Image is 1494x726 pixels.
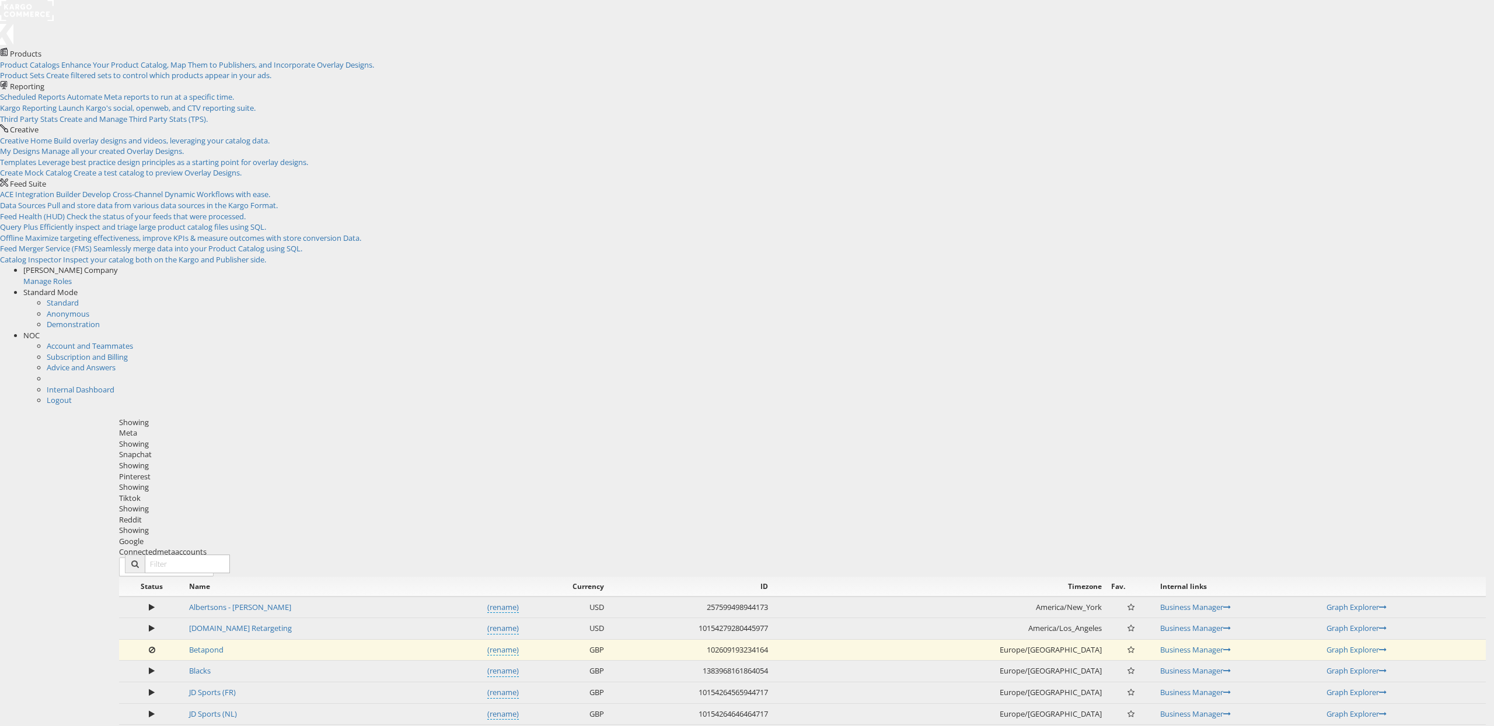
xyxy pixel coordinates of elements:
[10,124,39,135] span: Creative
[119,482,1486,493] div: Showing
[487,644,519,656] a: (rename)
[184,577,523,597] th: Name
[523,703,609,725] td: GBP
[1160,644,1231,655] a: Business Manager
[1327,623,1387,633] a: Graph Explorer
[47,352,128,362] a: Subscription and Billing
[487,709,519,720] a: (rename)
[523,682,609,703] td: GBP
[1327,602,1387,612] a: Graph Explorer
[1327,709,1387,719] a: Graph Explorer
[1327,644,1387,655] a: Graph Explorer
[189,665,211,676] a: Blacks
[119,577,184,597] th: Status
[609,577,773,597] th: ID
[773,639,1106,661] td: Europe/[GEOGRAPHIC_DATA]
[119,546,1486,557] div: Connected accounts
[119,427,1486,439] div: Meta
[523,661,609,682] td: GBP
[25,233,361,243] span: Maximize targeting effectiveness, improve KPIs & measure outcomes with store conversion Data.
[487,665,519,677] a: (rename)
[54,135,270,146] span: Build overlay designs and videos, leveraging your catalog data.
[773,577,1106,597] th: Timezone
[47,362,116,373] a: Advice and Answers
[61,59,374,70] span: Enhance Your Product Catalog, Map Them to Publishers, and Incorporate Overlay Designs.
[773,597,1106,618] td: America/New_York
[119,503,1486,514] div: Showing
[47,200,278,211] span: Pull and store data from various data sources in the Kargo Format.
[23,330,40,341] span: NOC
[60,114,208,124] span: Create and Manage Third Party Stats (TPS).
[119,449,1486,460] div: Snapchat
[23,276,72,286] a: Manage Roles
[157,546,175,557] span: meta
[47,395,72,405] a: Logout
[523,577,609,597] th: Currency
[47,384,114,395] a: Internal Dashboard
[63,254,266,265] span: Inspect your catalog both on the Kargo and Publisher side.
[40,222,266,232] span: Efficiently inspect and triage large product catalog files using SQL.
[1160,623,1231,633] a: Business Manager
[23,287,78,297] span: Standard Mode
[93,243,302,254] span: Seamlessly merge data into your Product Catalog using SQL.
[487,687,519,699] a: (rename)
[773,661,1106,682] td: Europe/[GEOGRAPHIC_DATA]
[609,703,773,725] td: 10154264646464717
[67,92,234,102] span: Automate Meta reports to run at a specific time.
[487,623,519,634] a: (rename)
[47,319,100,329] a: Demonstration
[189,709,237,719] a: JD Sports (NL)
[609,682,773,703] td: 10154264565944717
[189,623,292,633] a: [DOMAIN_NAME] Retargeting
[773,682,1106,703] td: Europe/[GEOGRAPHIC_DATA]
[189,644,224,655] a: Betapond
[1160,687,1231,697] a: Business Manager
[609,618,773,640] td: 10154279280445977
[1106,577,1155,597] th: Fav.
[119,514,1486,525] div: Reddit
[119,439,1486,450] div: Showing
[119,536,1486,547] div: Google
[119,493,1486,504] div: Tiktok
[1327,665,1387,676] a: Graph Explorer
[1160,709,1231,719] a: Business Manager
[1160,602,1231,612] a: Business Manager
[609,639,773,661] td: 102609193234164
[1160,665,1231,676] a: Business Manager
[23,265,118,275] span: [PERSON_NAME] Company
[773,618,1106,640] td: America/Los_Angeles
[119,460,1486,471] div: Showing
[523,639,609,661] td: GBP
[189,602,291,612] a: Albertsons - [PERSON_NAME]
[10,178,46,189] span: Feed Suite
[38,157,308,167] span: Leverage best practice design principles as a starting point for overlay designs.
[47,341,133,351] a: Account and Teammates
[1327,687,1387,697] a: Graph Explorer
[145,555,230,573] input: Filter
[1156,577,1322,597] th: Internal links
[487,602,519,613] a: (rename)
[47,297,79,308] a: Standard
[10,81,44,92] span: Reporting
[47,308,89,319] a: Anonymous
[74,167,242,178] span: Create a test catalog to preview Overlay Designs.
[119,471,1486,482] div: Pinterest
[773,703,1106,725] td: Europe/[GEOGRAPHIC_DATA]
[46,70,271,80] span: Create filtered sets to control which products appear in your ads.
[58,103,256,113] span: Launch Kargo's social, openweb, and CTV reporting suite.
[82,189,270,199] span: Develop Cross-Channel Dynamic Workflows with ease.
[609,661,773,682] td: 1383968161864054
[41,146,184,156] span: Manage all your created Overlay Designs.
[609,597,773,618] td: 257599498944173
[523,618,609,640] td: USD
[119,525,1486,536] div: Showing
[10,48,41,59] span: Products
[189,687,236,697] a: JD Sports (FR)
[523,597,609,618] td: USD
[119,417,1486,428] div: Showing
[67,211,246,222] span: Check the status of your feeds that were processed.
[119,557,214,577] button: ConnectmetaAccounts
